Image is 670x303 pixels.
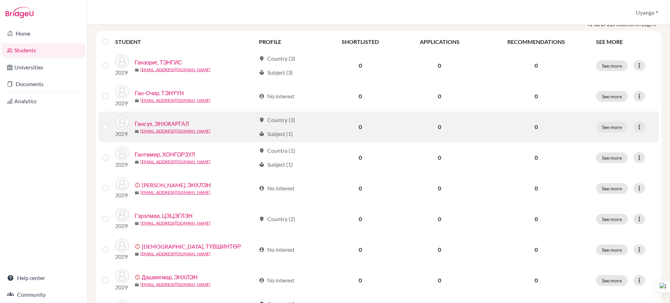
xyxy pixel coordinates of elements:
[596,60,628,71] button: See more
[115,269,129,283] img: Дашмягмар, ЭНХЛЭН
[135,150,195,159] a: Гантөмөр, ХОНГОРЗУЛ
[259,146,295,155] div: Country (1)
[259,92,295,100] div: No interest
[259,276,295,285] div: No interest
[399,142,480,173] td: 0
[259,70,265,75] span: local_library
[115,283,129,291] p: 2029
[135,244,142,249] span: error_outline
[322,234,399,265] td: 0
[135,120,189,128] a: Гансүх, ЭНХЖАРГАЛ
[115,54,129,68] img: Ганзориг, ТЭНГИС
[140,128,210,134] a: [EMAIL_ADDRESS][DOMAIN_NAME]
[485,276,588,285] p: 0
[140,97,210,104] a: [EMAIL_ADDRESS][DOMAIN_NAME]
[322,112,399,142] td: 0
[596,214,628,225] button: See more
[399,265,480,296] td: 0
[259,116,295,124] div: Country (3)
[115,146,129,160] img: Гантөмөр, ХОНГОРЗУЛ
[259,148,265,153] span: location_on
[596,275,628,286] button: See more
[140,67,210,73] a: [EMAIL_ADDRESS][DOMAIN_NAME]
[115,222,129,230] p: 2029
[259,216,265,222] span: location_on
[596,122,628,132] button: See more
[322,81,399,112] td: 0
[1,271,85,285] a: Help center
[135,58,182,67] a: Ганзориг, ТЭНГИС
[1,60,85,74] a: Universities
[115,208,129,222] img: Гэрэлмаа, ЦЭЦЭГЛЭН
[322,142,399,173] td: 0
[322,33,399,50] th: SHORTLISTED
[596,152,628,163] button: See more
[259,54,295,63] div: Country (3)
[399,33,480,50] th: APPLICATIONS
[259,162,265,167] span: local_library
[1,26,85,40] a: Home
[322,50,399,81] td: 0
[1,77,85,91] a: Documents
[135,283,139,287] span: mail
[115,68,129,77] p: 2029
[135,129,139,134] span: mail
[140,220,210,226] a: [EMAIL_ADDRESS][DOMAIN_NAME]
[115,85,129,99] img: Ган-Очир, ТЭНҮҮН
[259,245,295,254] div: No interest
[140,159,210,165] a: [EMAIL_ADDRESS][DOMAIN_NAME]
[142,181,211,189] a: [PERSON_NAME], ЭНХЛЭН
[485,123,588,131] p: 0
[259,278,265,283] span: account_circle
[135,99,139,103] span: mail
[485,153,588,162] p: 0
[259,131,265,137] span: local_library
[322,265,399,296] td: 0
[259,247,265,252] span: account_circle
[115,252,129,261] p: 2029
[259,117,265,123] span: location_on
[259,160,293,169] div: Subject (1)
[1,43,85,57] a: Students
[255,33,322,50] th: PROFILE
[399,204,480,234] td: 0
[481,33,592,50] th: RECOMMENDATIONS
[135,89,184,97] a: Ган-Очир, ТЭНҮҮН
[596,91,628,102] button: See more
[135,212,193,220] a: Гэрэлмаа, ЦЭЦЭГЛЭН
[485,92,588,100] p: 0
[142,273,198,281] a: Дашмягмар, ЭНХЛЭН
[399,50,480,81] td: 0
[633,6,662,19] button: Uyanga
[259,93,265,99] span: account_circle
[115,191,129,199] p: 2029
[259,56,265,61] span: location_on
[259,68,293,77] div: Subject (3)
[115,130,129,138] p: 2029
[259,130,293,138] div: Subject (1)
[135,160,139,164] span: mail
[115,238,129,252] img: Даваасүрэн, ТҮВШИНТӨР
[135,274,142,280] span: error_outline
[259,215,295,223] div: Country (2)
[322,204,399,234] td: 0
[596,244,628,255] button: See more
[399,234,480,265] td: 0
[1,94,85,108] a: Analytics
[140,251,210,257] a: [EMAIL_ADDRESS][DOMAIN_NAME]
[115,33,255,50] th: STUDENT
[115,116,129,130] img: Гансүх, ЭНХЖАРГАЛ
[142,242,241,251] a: [DEMOGRAPHIC_DATA], ТҮВШИНТӨР
[322,173,399,204] td: 0
[135,191,139,195] span: mail
[596,183,628,194] button: See more
[1,288,85,302] a: Community
[115,177,129,191] img: Ган-Эрдэнэ, ЭНХЛЭН
[399,112,480,142] td: 0
[399,81,480,112] td: 0
[485,61,588,70] p: 0
[140,189,210,196] a: [EMAIL_ADDRESS][DOMAIN_NAME]
[135,252,139,256] span: mail
[6,7,33,18] img: Bridge-U
[115,160,129,169] p: 2029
